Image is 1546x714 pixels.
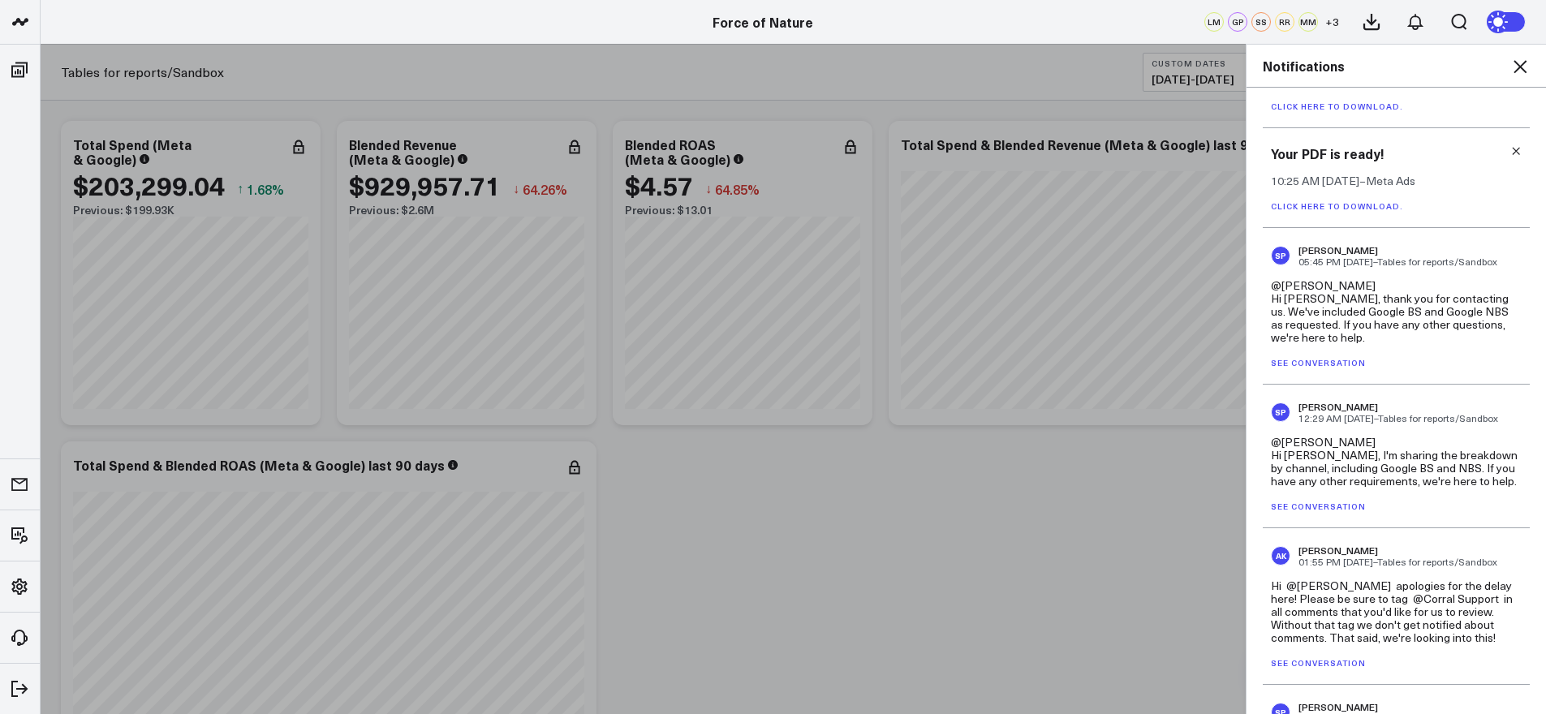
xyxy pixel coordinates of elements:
[1271,579,1522,644] div: Hi @[PERSON_NAME] apologies for the delay here! Please be sure to tag @Corral Support in all comm...
[1271,402,1290,422] div: SP
[713,13,813,31] a: Force of Nature
[1271,657,1366,669] a: See conversation
[1271,144,1522,162] h3: Your PDF is ready!
[1298,255,1373,268] span: 05:45 PM [DATE]
[1271,101,1403,112] a: Click here to download.
[1298,12,1318,32] div: MM
[1271,200,1403,212] a: Click here to download.
[1251,12,1271,32] div: SS
[1271,436,1522,488] div: @[PERSON_NAME] Hi [PERSON_NAME], I'm sharing the breakdown by channel, including Google BS and NB...
[1359,173,1415,188] span: – Meta Ads
[1228,12,1247,32] div: GP
[1271,357,1366,368] a: See conversation
[1271,173,1359,188] span: 10:25 AM [DATE]
[1263,57,1530,75] h2: Notifications
[1275,12,1294,32] div: RR
[1374,411,1498,424] span: – Tables for reports/Sandbox
[1325,16,1339,28] span: + 3
[1298,544,1497,556] div: [PERSON_NAME]
[1204,12,1224,32] div: LM
[1271,501,1366,512] a: See conversation
[1271,279,1522,344] div: @[PERSON_NAME] Hi [PERSON_NAME], thank you for contacting us. We've included Google BS and Google...
[1271,246,1290,265] div: SP
[1298,555,1373,568] span: 01:55 PM [DATE]
[1298,244,1497,256] div: [PERSON_NAME]
[1298,401,1498,412] div: [PERSON_NAME]
[1298,411,1374,424] span: 12:29 AM [DATE]
[1322,12,1341,32] button: +3
[1373,555,1497,568] span: – Tables for reports/Sandbox
[1271,546,1290,566] div: AK
[1373,255,1497,268] span: – Tables for reports/Sandbox
[1298,701,1497,712] div: [PERSON_NAME]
